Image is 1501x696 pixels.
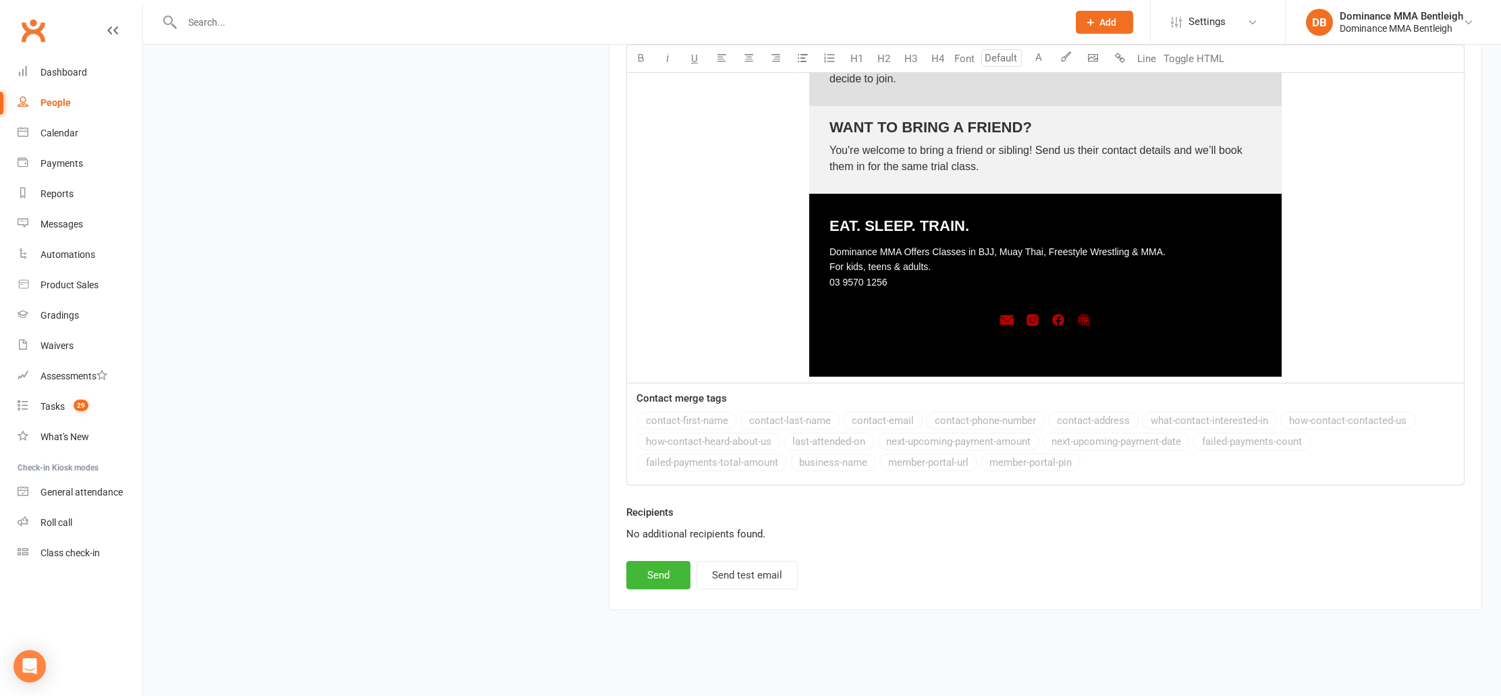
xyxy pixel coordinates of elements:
[40,401,65,412] div: Tasks
[18,361,142,392] a: Assessments
[40,158,83,169] div: Payments
[951,45,978,72] button: Font
[1133,45,1160,72] button: Line
[681,45,708,72] button: U
[636,390,727,406] label: Contact merge tags
[924,45,951,72] button: H4
[40,188,74,199] div: Reports
[18,508,142,538] a: Roll call
[18,477,142,508] a: General attendance kiosk mode
[40,67,87,78] div: Dashboard
[626,504,674,520] label: Recipients
[1026,313,1039,327] img: instagram-new.png
[18,88,142,118] a: People
[829,277,888,288] span: 03 9570 1256
[40,431,89,442] div: What's New
[18,422,142,452] a: What's New
[40,487,123,498] div: General attendance
[18,270,142,300] a: Product Sales
[18,149,142,179] a: Payments
[74,400,88,411] span: 29
[829,217,969,234] span: EAT. SLEEP. TRAIN.
[843,45,870,72] button: H1
[40,219,83,230] div: Messages
[897,45,924,72] button: H3
[40,547,100,558] div: Class check-in
[829,246,1166,257] span: Dominance MMA Offers Classes in BJJ, Muay Thai, Freestyle Wrestling & MMA.
[16,14,50,47] a: Clubworx
[1076,11,1133,34] button: Add
[40,249,95,260] div: Automations
[1340,10,1463,22] div: Dominance MMA Bentleigh
[178,13,1058,32] input: Search...
[18,300,142,331] a: Gradings
[829,144,1245,172] span: You're welcome to bring a friend or sibling! Send us their contact details and we’ll book them in...
[40,340,74,351] div: Waivers
[18,57,142,88] a: Dashboard
[13,650,46,682] div: Open Intercom Messenger
[981,49,1022,67] input: Default
[691,53,698,65] span: U
[40,128,78,138] div: Calendar
[1052,313,1065,327] img: facebook-new.png
[18,392,142,422] a: Tasks 29
[1099,17,1116,28] span: Add
[18,209,142,240] a: Messages
[1000,313,1014,327] img: new-post.png
[18,179,142,209] a: Reports
[1306,9,1333,36] div: DB
[18,331,142,361] a: Waivers
[1340,22,1463,34] div: Dominance MMA Bentleigh
[18,118,142,149] a: Calendar
[626,561,690,589] button: Send
[626,526,1465,542] div: No additional recipients found.
[40,279,99,290] div: Product Sales
[40,310,79,321] div: Gradings
[697,561,798,589] button: Send test email
[870,45,897,72] button: H2
[1025,45,1052,72] button: A
[829,57,1263,84] span: if you decide to join.
[40,97,71,108] div: People
[18,538,142,568] a: Class kiosk mode
[829,119,1032,136] span: WANT TO BRING A FRIEND?
[1189,7,1226,37] span: Settings
[1077,313,1091,327] img: internet.png
[40,371,107,381] div: Assessments
[18,240,142,270] a: Automations
[1160,45,1228,72] button: Toggle HTML
[829,261,931,272] span: For kids, teens & adults.
[40,517,72,528] div: Roll call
